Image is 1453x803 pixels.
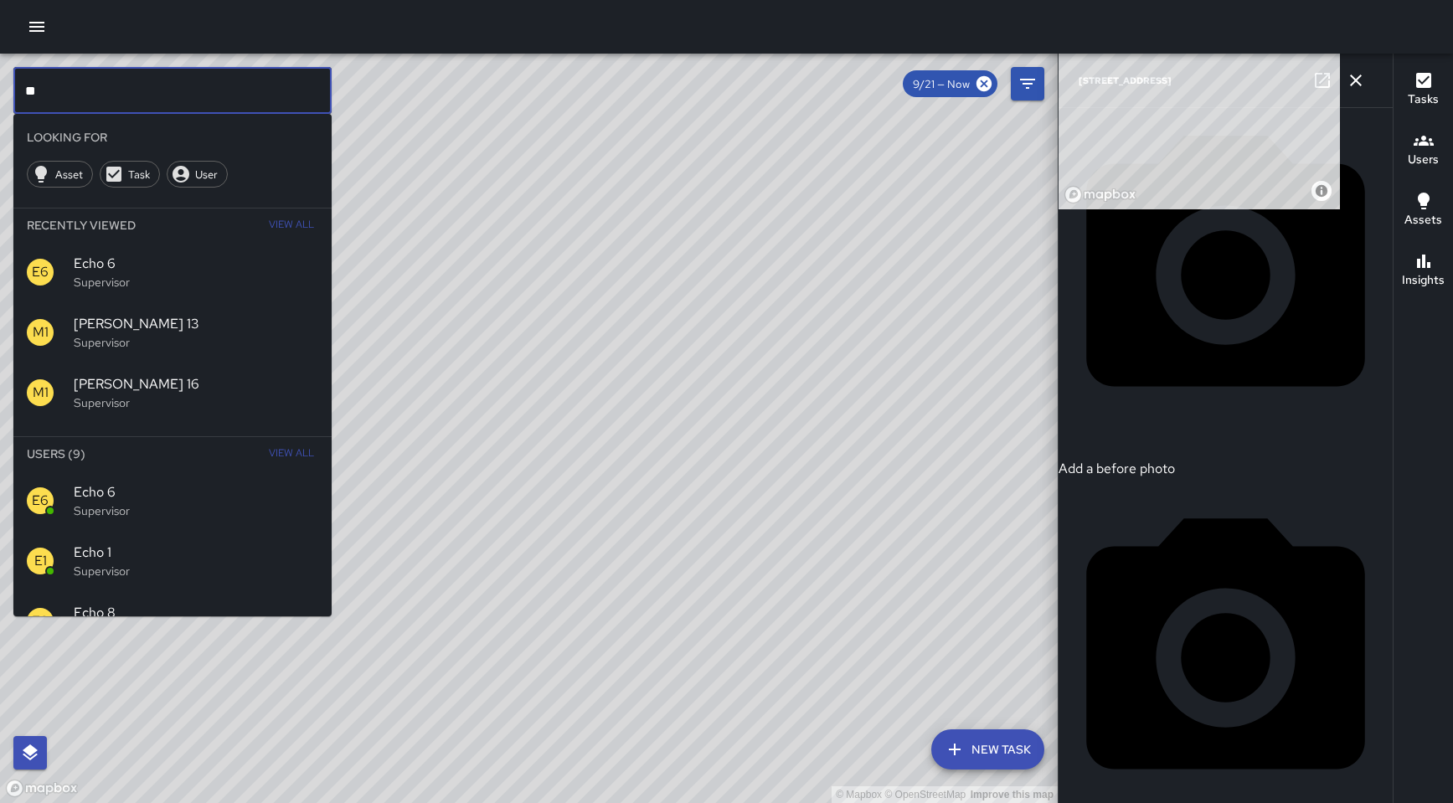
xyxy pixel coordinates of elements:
div: E1Echo 1Supervisor [13,531,332,591]
div: Task [100,161,160,188]
span: Asset [46,167,92,182]
p: M1 [33,322,49,342]
div: M1[PERSON_NAME] 13Supervisor [13,302,332,363]
p: E6 [32,262,49,282]
span: User [186,167,227,182]
button: Insights [1394,241,1453,301]
div: Asset [27,161,93,188]
p: E1 [34,551,47,571]
div: E6Echo 6Supervisor [13,242,332,302]
div: E6Echo 6Supervisor [13,471,332,531]
span: [PERSON_NAME] 16 [74,374,318,394]
div: 9/21 — Now [903,70,997,97]
span: Echo 6 [74,482,318,502]
p: Supervisor [74,502,318,519]
span: Echo 1 [74,543,318,563]
span: Echo 8 [74,603,318,623]
div: User [167,161,228,188]
h6: Insights [1402,271,1445,290]
p: Supervisor [74,394,318,411]
span: [PERSON_NAME] 13 [74,314,318,334]
button: Filters [1011,67,1044,100]
span: View All [269,212,314,239]
p: E6 [32,491,49,511]
span: 9/21 — Now [903,77,980,91]
button: New Task [931,729,1044,770]
button: View All [265,208,318,242]
h6: Tasks [1408,90,1439,109]
h6: Users [1408,151,1439,169]
div: E8Echo 8Supervisor [13,591,332,651]
p: Supervisor [74,334,318,351]
p: Supervisor [74,563,318,579]
p: M1 [33,383,49,403]
p: Supervisor [74,274,318,291]
div: M1[PERSON_NAME] 16Supervisor [13,363,332,423]
button: Tasks [1394,60,1453,121]
button: Assets [1394,181,1453,241]
h6: Assets [1404,211,1442,229]
li: Recently Viewed [13,208,332,242]
span: Echo 6 [74,254,318,274]
p: E8 [32,611,49,631]
button: Users [1394,121,1453,181]
button: View All [265,437,318,471]
li: Looking For [13,121,332,154]
span: View All [269,440,314,467]
li: Users (9) [13,437,332,471]
span: Task [119,167,159,182]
